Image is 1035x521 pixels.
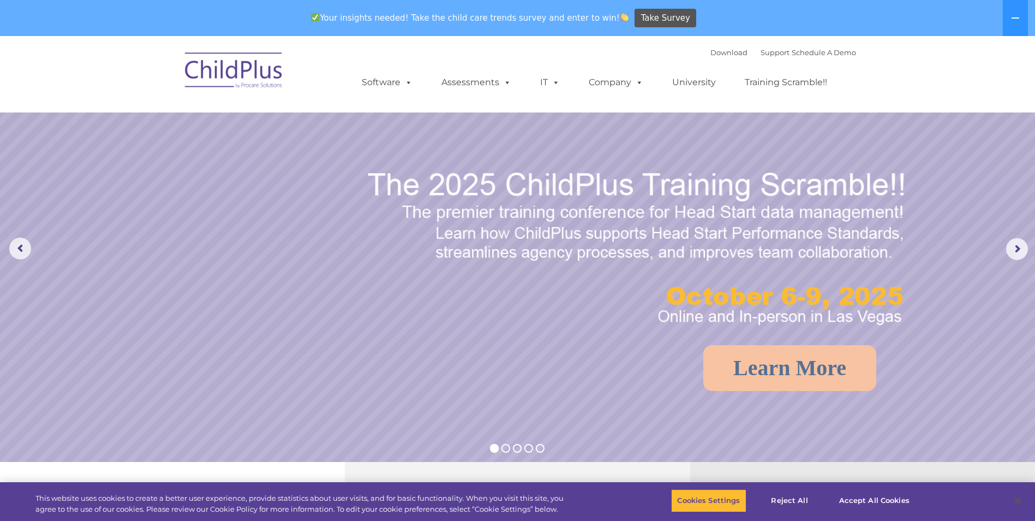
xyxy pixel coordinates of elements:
[671,489,746,512] button: Cookies Settings
[641,9,690,28] span: Take Survey
[792,48,856,57] a: Schedule A Demo
[734,72,838,93] a: Training Scramble!!
[761,48,789,57] a: Support
[311,13,319,21] img: ✅
[180,45,289,99] img: ChildPlus by Procare Solutions
[1006,489,1030,513] button: Close
[152,72,185,80] span: Last name
[620,13,629,21] img: 👏
[756,489,824,512] button: Reject All
[351,72,423,93] a: Software
[35,493,569,514] div: This website uses cookies to create a better user experience, provide statistics about user visit...
[703,345,876,391] a: Learn More
[833,489,916,512] button: Accept All Cookies
[710,48,747,57] a: Download
[430,72,522,93] a: Assessments
[307,7,633,28] span: Your insights needed! Take the child care trends survey and enter to win!
[661,72,727,93] a: University
[529,72,571,93] a: IT
[710,48,856,57] font: |
[152,117,198,125] span: Phone number
[635,9,696,28] a: Take Survey
[578,72,654,93] a: Company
